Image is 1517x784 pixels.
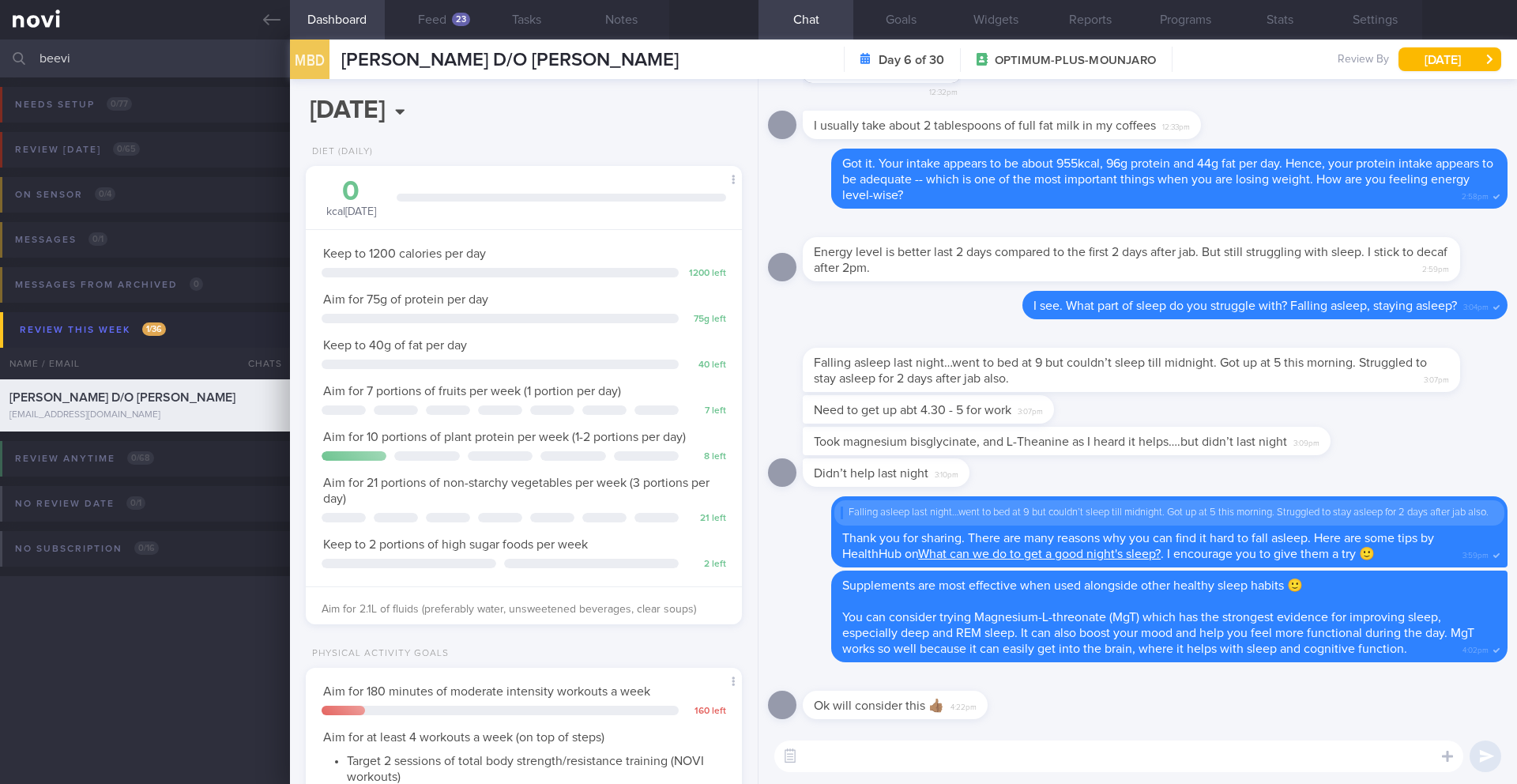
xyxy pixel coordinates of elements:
[1293,434,1319,449] span: 3:09pm
[323,477,710,505] span: Aim for 21 portions of non-starchy vegetables per week (3 portions per day)
[1033,300,1457,312] span: I see. What part of sleep do you struggle with? Falling asleep, staying asleep?
[452,13,470,26] div: 23
[842,157,1493,202] span: Got it. Your intake appears to be about 955kcal, 96g protein and 44g fat per day. Hence, your pro...
[9,409,280,421] div: [EMAIL_ADDRESS][DOMAIN_NAME]
[687,513,726,525] div: 21 left
[323,685,650,698] span: Aim for 180 minutes of moderate intensity workouts a week
[322,178,381,220] div: kcal [DATE]
[814,246,1447,274] span: Energy level is better last 2 days compared to the first 2 days after jab. But still struggling w...
[687,268,726,280] div: 1200 left
[995,53,1156,69] span: OPTIMUM-PLUS-MOUNJARO
[687,451,726,463] div: 8 left
[842,532,1434,560] span: Thank you for sharing. There are many reasons why you can find it hard to fall asleep. Here are s...
[306,648,449,660] div: Physical Activity Goals
[687,706,726,718] div: 160 left
[11,538,163,560] div: No subscription
[11,274,207,296] div: Messages from Archived
[323,385,621,398] span: Aim for 7 portions of fruits per week (1 portion per day)
[814,119,1156,132] span: I usually take about 2 tablespoons of full fat milk in my coffees
[1338,53,1389,67] span: Review By
[190,277,203,291] span: 0
[1463,298,1489,313] span: 3:04pm
[322,178,381,205] div: 0
[1462,641,1489,656] span: 4:02pm
[814,356,1427,385] span: Falling asleep last night…went to bed at 9 but couldn’t sleep till midnight. Got up at 5 this mor...
[1462,187,1489,202] span: 2:58pm
[306,146,373,158] div: Diet (Daily)
[126,496,145,510] span: 0 / 1
[687,559,726,571] div: 2 left
[341,51,679,70] span: [PERSON_NAME] D/O [PERSON_NAME]
[935,465,958,481] span: 3:10pm
[11,493,149,514] div: No review date
[323,431,686,443] span: Aim for 10 portions of plant protein per week (1-2 portions per day)
[814,404,1011,416] span: Need to get up abt 4.30 - 5 for work
[16,319,170,341] div: Review this week
[842,579,1303,592] span: Supplements are most effective when used alongside other healthy sleep habits 🙂
[11,94,136,115] div: Needs setup
[142,322,166,336] span: 1 / 36
[88,232,107,246] span: 0 / 1
[134,541,159,555] span: 0 / 16
[323,247,486,260] span: Keep to 1200 calories per day
[841,507,1498,519] div: Falling asleep last night…went to bed at 9 but couldn’t sleep till midnight. Got up at 5 this mor...
[1422,260,1449,275] span: 2:59pm
[950,698,977,713] span: 4:22pm
[814,435,1287,448] span: Took magnesium bisglycinate, and L-Theanine as I heard it helps….but didn’t last night
[95,187,115,201] span: 0 / 4
[9,391,235,404] span: [PERSON_NAME] D/O [PERSON_NAME]
[687,314,726,326] div: 75 g left
[286,30,333,91] div: MBD
[1462,546,1489,561] span: 3:59pm
[814,467,928,480] span: Didn’t help last night
[11,448,158,469] div: Review anytime
[323,339,467,352] span: Keep to 40g of fat per day
[929,83,958,98] span: 12:32pm
[1018,402,1043,417] span: 3:07pm
[11,139,144,160] div: Review [DATE]
[687,405,726,417] div: 7 left
[11,229,111,251] div: Messages
[323,731,604,744] span: Aim for at least 4 workouts a week (on top of steps)
[323,293,488,306] span: Aim for 75g of protein per day
[113,142,140,156] span: 0 / 65
[1398,47,1501,71] button: [DATE]
[842,611,1474,655] span: You can consider trying Magnesium-L-threonate (MgT) which has the strongest evidence for improvin...
[11,184,119,205] div: On sensor
[1162,118,1190,133] span: 12:33pm
[687,360,726,371] div: 40 left
[322,604,696,615] span: Aim for 2.1L of fluids (preferably water, unsweetened beverages, clear soups)
[814,699,944,712] span: Ok will consider this 👍🏽
[879,52,944,68] strong: Day 6 of 30
[323,538,588,551] span: Keep to 2 portions of high sugar foods per week
[918,548,1161,560] a: What can we do to get a good night's sleep?
[227,348,290,379] div: Chats
[107,97,132,111] span: 0 / 77
[127,451,154,465] span: 0 / 68
[1424,371,1449,386] span: 3:07pm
